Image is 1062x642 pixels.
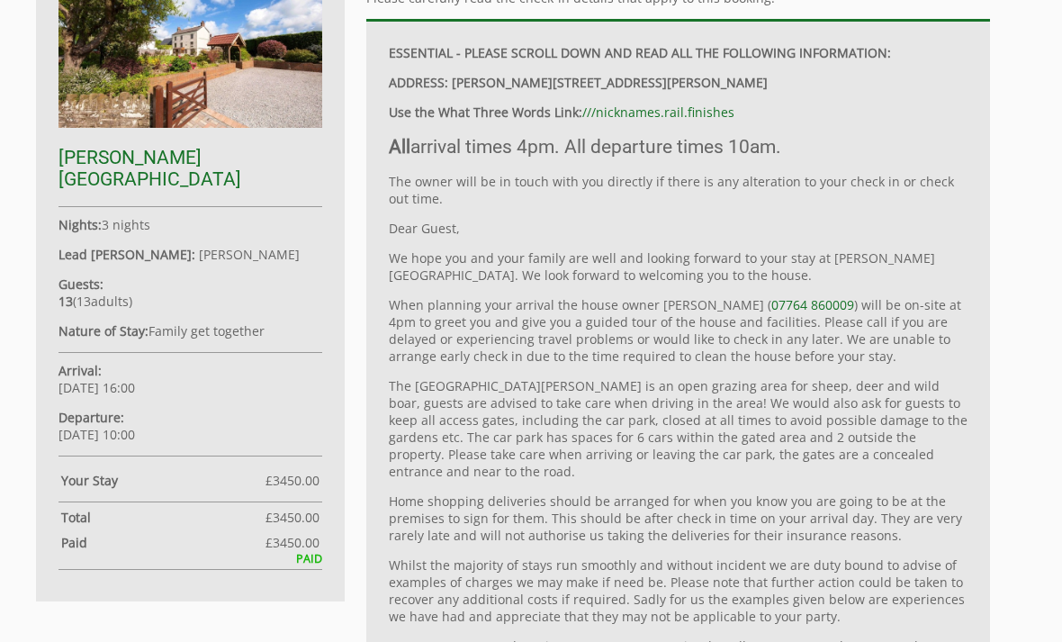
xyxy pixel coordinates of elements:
[273,534,319,551] span: 3450.00
[199,246,300,263] span: [PERSON_NAME]
[273,472,319,489] span: 3450.00
[389,74,768,91] strong: ADDRESS: [PERSON_NAME][STREET_ADDRESS][PERSON_NAME]
[265,534,319,551] span: £
[265,472,319,489] span: £
[58,276,103,293] strong: Guests:
[122,293,129,310] span: s
[58,293,73,310] strong: 13
[58,293,132,310] span: ( )
[265,509,319,526] span: £
[389,249,967,284] p: We hope you and your family are well and looking forward to your stay at [PERSON_NAME][GEOGRAPHIC...
[771,296,854,313] a: 07764 860009
[389,556,967,625] p: Whilst the majority of stays run smoothly and without incident we are duty bound to advise of exa...
[389,220,967,237] p: Dear Guest,
[58,362,322,396] p: [DATE] 16:00
[389,136,410,158] b: All
[58,114,322,190] a: [PERSON_NAME][GEOGRAPHIC_DATA]
[58,362,102,379] strong: Arrival:
[58,216,102,233] strong: Nights:
[58,322,148,339] strong: Nature of Stay:
[58,147,322,190] h2: [PERSON_NAME][GEOGRAPHIC_DATA]
[389,136,967,158] h2: arrival times 4pm. All departure times 10am.
[61,534,265,551] strong: Paid
[76,293,91,310] span: 13
[389,296,967,365] p: When planning your arrival the house owner [PERSON_NAME] ( ) will be on-site at 4pm to greet you ...
[61,472,265,489] strong: Your Stay
[389,104,582,121] strong: Use the What Three Words Link:
[389,493,967,544] p: Home shopping deliveries should be arranged for when you know you are going to be at the premises...
[58,322,322,339] p: Family get together
[582,104,734,121] a: ///nicknames.rail.finishes
[273,509,319,526] span: 3450.00
[58,409,322,443] p: [DATE] 10:00
[58,551,322,566] div: PAID
[76,293,129,310] span: adult
[58,216,322,233] p: 3 nights
[58,246,195,263] strong: Lead [PERSON_NAME]:
[389,377,967,480] p: The [GEOGRAPHIC_DATA][PERSON_NAME] is an open grazing area for sheep, deer and wild boar, guests ...
[389,173,967,207] p: The owner will be in touch with you directly if there is any alteration to your check in or check...
[58,409,124,426] strong: Departure:
[61,509,265,526] strong: Total
[389,44,891,61] strong: ESSENTIAL - PLEASE SCROLL DOWN AND READ ALL THE FOLLOWING INFORMATION:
